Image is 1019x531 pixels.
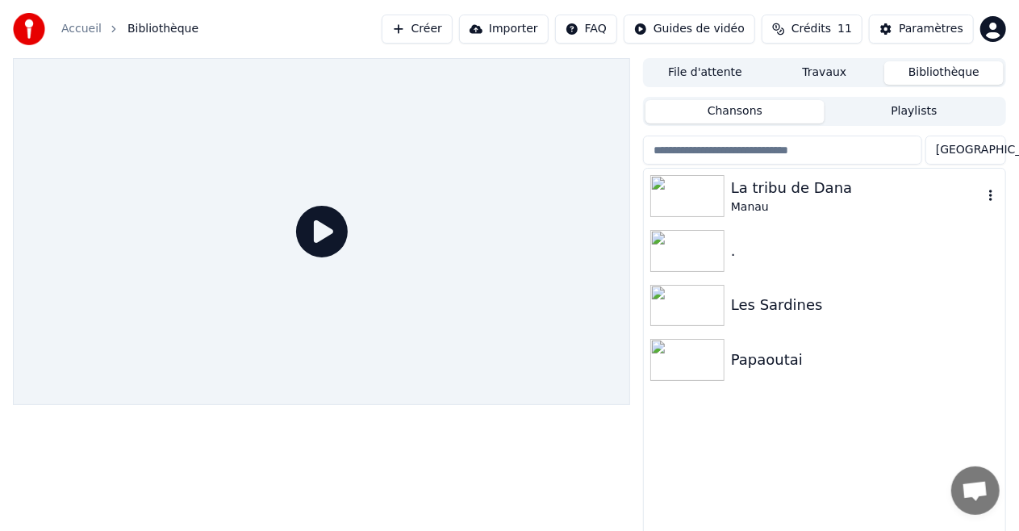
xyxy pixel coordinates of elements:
div: Papaoutai [731,349,999,371]
div: Paramètres [899,21,963,37]
div: Les Sardines [731,294,999,316]
span: Bibliothèque [127,21,198,37]
button: Guides de vidéo [624,15,755,44]
div: Manau [731,199,983,215]
a: Accueil [61,21,102,37]
div: . [731,240,999,262]
button: Crédits11 [762,15,862,44]
div: La tribu de Dana [731,177,983,199]
button: Travaux [765,61,884,85]
button: File d'attente [645,61,765,85]
button: Importer [459,15,549,44]
button: Paramètres [869,15,974,44]
button: Playlists [825,100,1004,123]
nav: breadcrumb [61,21,198,37]
button: Bibliothèque [884,61,1004,85]
img: youka [13,13,45,45]
button: Chansons [645,100,825,123]
span: 11 [837,21,852,37]
button: Créer [382,15,453,44]
a: Ouvrir le chat [951,466,1000,515]
span: Crédits [791,21,831,37]
button: FAQ [555,15,617,44]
